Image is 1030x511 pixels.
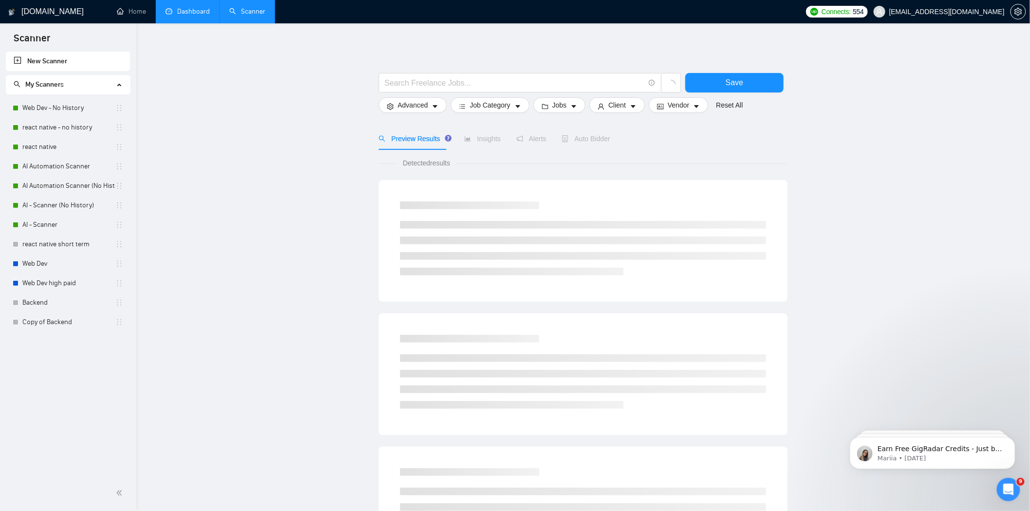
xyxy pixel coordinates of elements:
[115,182,123,190] span: holder
[115,124,123,131] span: holder
[459,103,466,110] span: bars
[6,196,130,215] li: AI - Scanner (No History)
[6,274,130,293] li: Web Dev high paid
[608,100,626,110] span: Client
[716,100,743,110] a: Reset All
[6,293,130,312] li: Backend
[668,100,689,110] span: Vendor
[22,215,115,235] a: AI - Scanner
[22,137,115,157] a: react native
[464,135,500,143] span: Insights
[8,4,15,20] img: logo
[515,103,521,110] span: caret-down
[589,97,645,113] button: userClientcaret-down
[229,7,265,16] a: searchScanner
[444,134,453,143] div: Tooltip anchor
[451,97,529,113] button: barsJob Categorycaret-down
[657,103,664,110] span: idcard
[379,97,447,113] button: settingAdvancedcaret-down
[22,98,115,118] a: Web Dev - No History
[14,81,20,88] span: search
[552,100,567,110] span: Jobs
[22,157,115,176] a: AI Automation Scanner
[396,158,457,168] span: Detected results
[6,312,130,332] li: Copy of Backend
[470,100,510,110] span: Job Category
[22,235,115,254] a: react native short term
[570,103,577,110] span: caret-down
[6,176,130,196] li: AI Automation Scanner (No History)
[835,417,1030,485] iframe: Intercom notifications message
[398,100,428,110] span: Advanced
[115,143,123,151] span: holder
[6,98,130,118] li: Web Dev - No History
[562,135,569,142] span: robot
[115,221,123,229] span: holder
[516,135,547,143] span: Alerts
[6,52,130,71] li: New Scanner
[379,135,386,142] span: search
[14,80,64,89] span: My Scanners
[115,279,123,287] span: holder
[822,6,851,17] span: Connects:
[1011,4,1026,19] button: setting
[166,7,210,16] a: dashboardDashboard
[117,7,146,16] a: homeHome
[385,77,644,89] input: Search Freelance Jobs...
[685,73,784,92] button: Save
[853,6,864,17] span: 554
[22,274,115,293] a: Web Dev high paid
[115,299,123,307] span: holder
[432,103,439,110] span: caret-down
[116,488,126,498] span: double-left
[22,254,115,274] a: Web Dev
[649,80,655,86] span: info-circle
[6,137,130,157] li: react native
[115,240,123,248] span: holder
[115,318,123,326] span: holder
[6,235,130,254] li: react native short term
[115,163,123,170] span: holder
[6,215,130,235] li: AI - Scanner
[14,52,122,71] a: New Scanner
[876,8,883,15] span: user
[379,135,449,143] span: Preview Results
[1011,8,1026,16] a: setting
[562,135,610,143] span: Auto Bidder
[115,104,123,112] span: holder
[115,201,123,209] span: holder
[533,97,586,113] button: folderJobscaret-down
[22,118,115,137] a: react native - no history
[1017,478,1025,486] span: 9
[726,76,743,89] span: Save
[667,80,676,89] span: loading
[464,135,471,142] span: area-chart
[6,254,130,274] li: Web Dev
[22,293,115,312] a: Backend
[630,103,637,110] span: caret-down
[810,8,818,16] img: upwork-logo.png
[516,135,523,142] span: notification
[542,103,549,110] span: folder
[22,176,115,196] a: AI Automation Scanner (No History)
[649,97,708,113] button: idcardVendorcaret-down
[693,103,700,110] span: caret-down
[997,478,1020,501] iframe: Intercom live chat
[115,260,123,268] span: holder
[387,103,394,110] span: setting
[22,312,115,332] a: Copy of Backend
[598,103,605,110] span: user
[6,157,130,176] li: AI Automation Scanner
[25,80,64,89] span: My Scanners
[6,31,58,52] span: Scanner
[6,118,130,137] li: react native - no history
[22,196,115,215] a: AI - Scanner (No History)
